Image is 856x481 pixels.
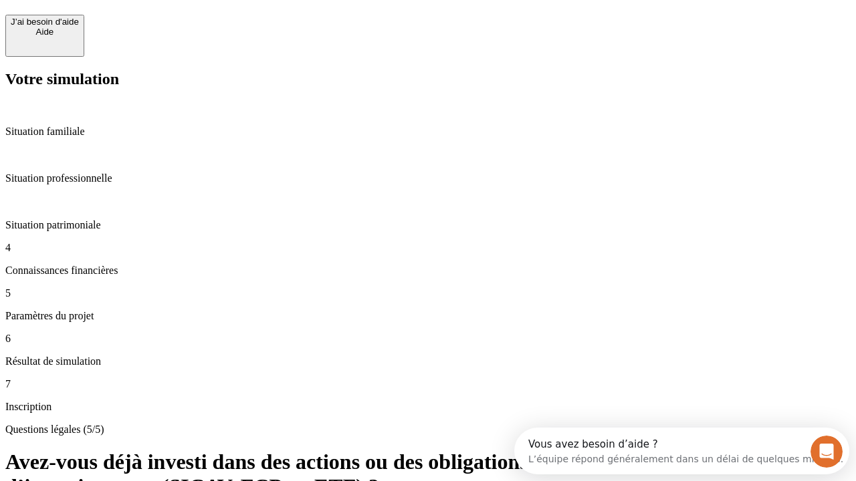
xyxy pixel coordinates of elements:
[514,428,849,474] iframe: Intercom live chat discovery launcher
[5,287,851,299] p: 5
[5,378,851,390] p: 7
[5,265,851,277] p: Connaissances financières
[14,11,329,22] div: Vous avez besoin d’aide ?
[5,5,368,42] div: Ouvrir le Messenger Intercom
[14,22,329,36] div: L’équipe répond généralement dans un délai de quelques minutes.
[5,126,851,138] p: Situation familiale
[5,219,851,231] p: Situation patrimoniale
[11,27,79,37] div: Aide
[11,17,79,27] div: J’ai besoin d'aide
[811,436,843,468] iframe: Intercom live chat
[5,310,851,322] p: Paramètres du projet
[5,172,851,184] p: Situation professionnelle
[5,70,851,88] h2: Votre simulation
[5,333,851,345] p: 6
[5,15,84,57] button: J’ai besoin d'aideAide
[5,355,851,367] p: Résultat de simulation
[5,424,851,436] p: Questions légales (5/5)
[5,242,851,254] p: 4
[5,401,851,413] p: Inscription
